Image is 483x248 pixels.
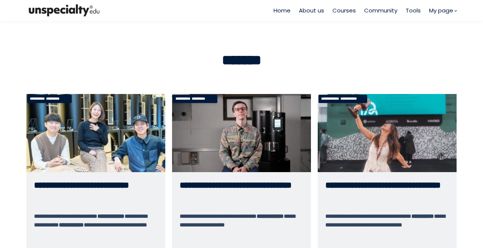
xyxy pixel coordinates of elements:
[26,3,102,18] img: bc390a18feecddb333977e298b3a00a1.png
[299,6,324,15] a: About us
[429,6,453,15] span: My page
[406,6,421,15] a: Tools
[429,6,457,15] a: My page
[274,6,291,15] a: Home
[332,6,356,15] a: Courses
[364,6,397,15] a: Community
